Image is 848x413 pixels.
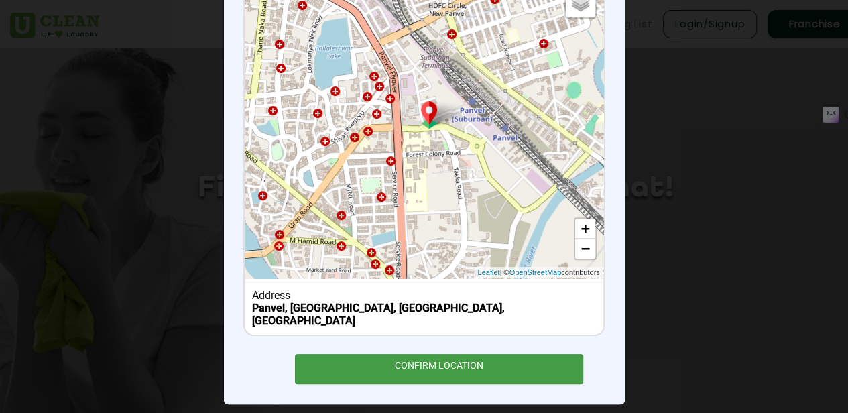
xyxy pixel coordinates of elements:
a: Leaflet [477,267,499,278]
a: Zoom out [575,239,595,259]
a: OpenStreetMap [509,267,561,278]
div: Address [252,289,596,302]
div: | © contributors [474,267,603,278]
b: Panvel, [GEOGRAPHIC_DATA], [GEOGRAPHIC_DATA], [GEOGRAPHIC_DATA] [252,302,505,327]
a: Zoom in [575,219,595,239]
div: CONFIRM LOCATION [295,354,584,384]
